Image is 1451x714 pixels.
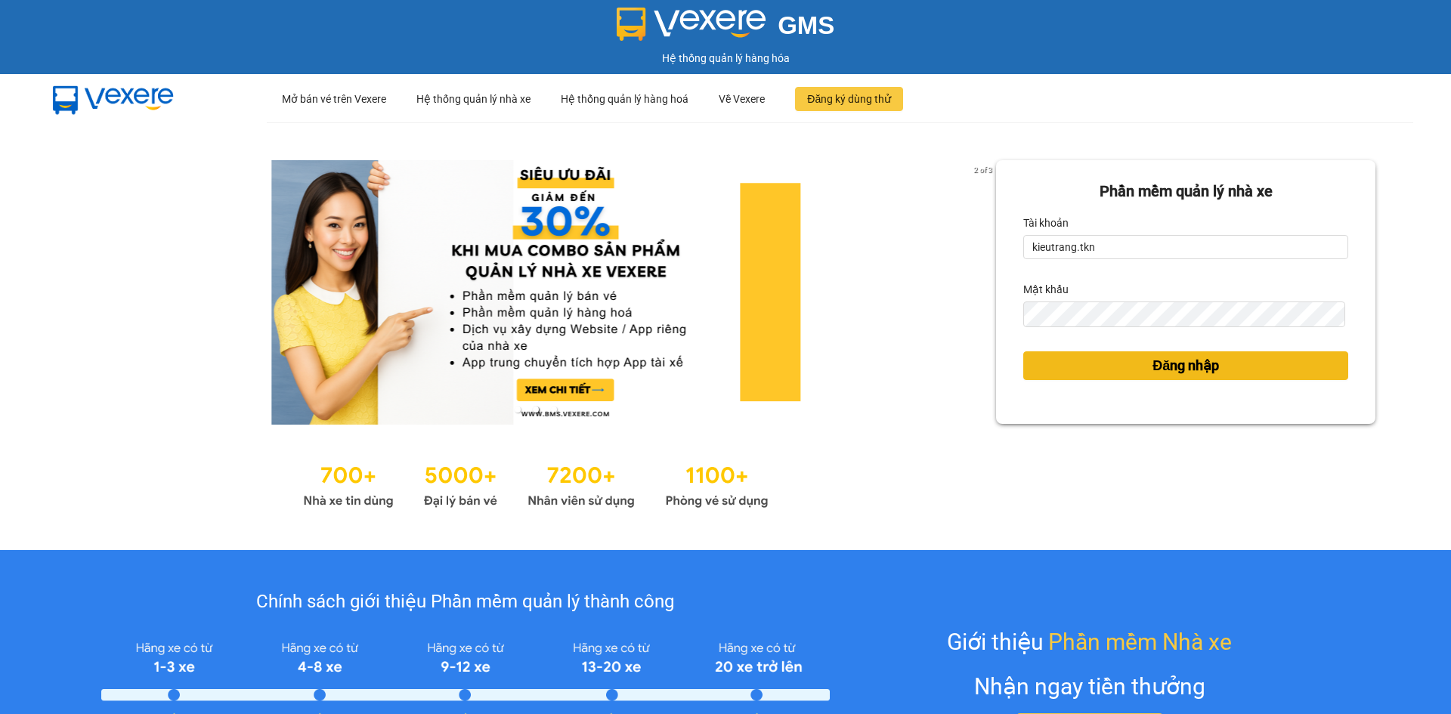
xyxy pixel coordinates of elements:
p: 2 of 3 [970,160,996,180]
span: GMS [778,11,834,39]
button: previous slide / item [76,160,97,425]
input: Tài khoản [1023,235,1348,259]
label: Mật khẩu [1023,277,1069,301]
span: Đăng nhập [1152,355,1219,376]
div: Hệ thống quản lý hàng hoá [561,75,688,123]
li: slide item 1 [515,406,521,413]
div: Chính sách giới thiệu Phần mềm quản lý thành công [101,588,829,617]
div: Mở bán vé trên Vexere [282,75,386,123]
input: Mật khẩu [1023,301,1344,327]
label: Tài khoản [1023,211,1069,235]
button: next slide / item [975,160,996,425]
button: Đăng nhập [1023,351,1348,380]
div: Nhận ngay tiền thưởng [974,669,1205,704]
div: Hệ thống quản lý nhà xe [416,75,531,123]
div: Về Vexere [719,75,765,123]
div: Giới thiệu [947,624,1232,660]
span: Đăng ký dùng thử [807,91,891,107]
img: Statistics.png [303,455,769,512]
li: slide item 2 [533,406,539,413]
img: mbUUG5Q.png [38,74,189,124]
div: Hệ thống quản lý hàng hóa [4,50,1447,66]
a: GMS [617,23,835,35]
li: slide item 3 [551,406,557,413]
button: Đăng ký dùng thử [795,87,903,111]
img: logo 2 [617,8,766,41]
span: Phần mềm Nhà xe [1048,624,1232,660]
div: Phần mềm quản lý nhà xe [1023,180,1348,203]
